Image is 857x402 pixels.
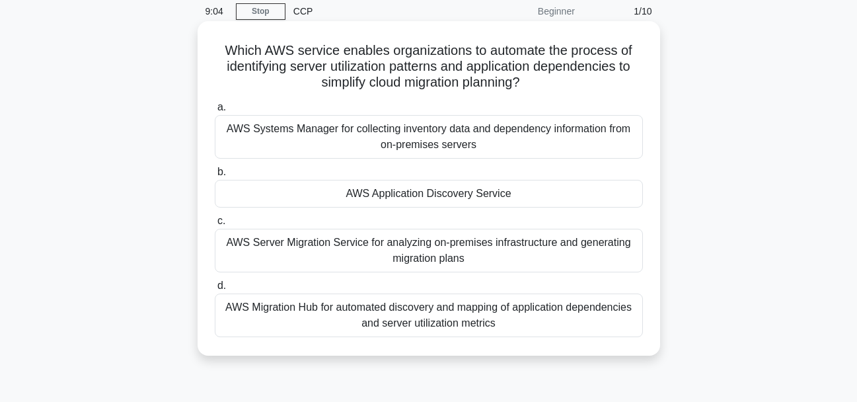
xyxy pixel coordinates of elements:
[215,115,643,159] div: AWS Systems Manager for collecting inventory data and dependency information from on-premises ser...
[213,42,644,91] h5: Which AWS service enables organizations to automate the process of identifying server utilization...
[215,294,643,337] div: AWS Migration Hub for automated discovery and mapping of application dependencies and server util...
[217,280,226,291] span: d.
[217,166,226,177] span: b.
[215,229,643,272] div: AWS Server Migration Service for analyzing on-premises infrastructure and generating migration plans
[217,215,225,226] span: c.
[236,3,285,20] a: Stop
[217,101,226,112] span: a.
[215,180,643,208] div: AWS Application Discovery Service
